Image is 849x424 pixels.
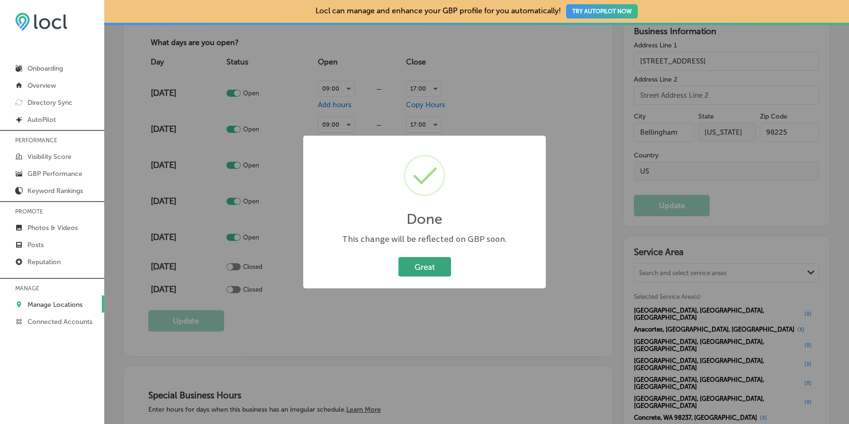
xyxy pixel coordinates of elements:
[27,99,72,107] p: Directory Sync
[313,233,536,245] div: This change will be reflected on GBP soon.
[27,224,78,232] p: Photos & Videos
[27,153,72,161] p: Visibility Score
[398,257,451,277] button: Great
[27,82,56,90] p: Overview
[27,170,82,178] p: GBP Performance
[15,12,67,31] img: 6efc1275baa40be7c98c3b36c6bfde44.png
[27,241,44,249] p: Posts
[27,318,92,326] p: Connected Accounts
[566,4,638,18] button: TRY AUTOPILOT NOW
[27,301,82,309] p: Manage Locations
[27,258,61,266] p: Reputation
[27,65,63,73] p: Onboarding
[27,187,83,195] p: Keyword Rankings
[406,211,443,228] h2: Done
[27,116,56,124] p: AutoPilot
